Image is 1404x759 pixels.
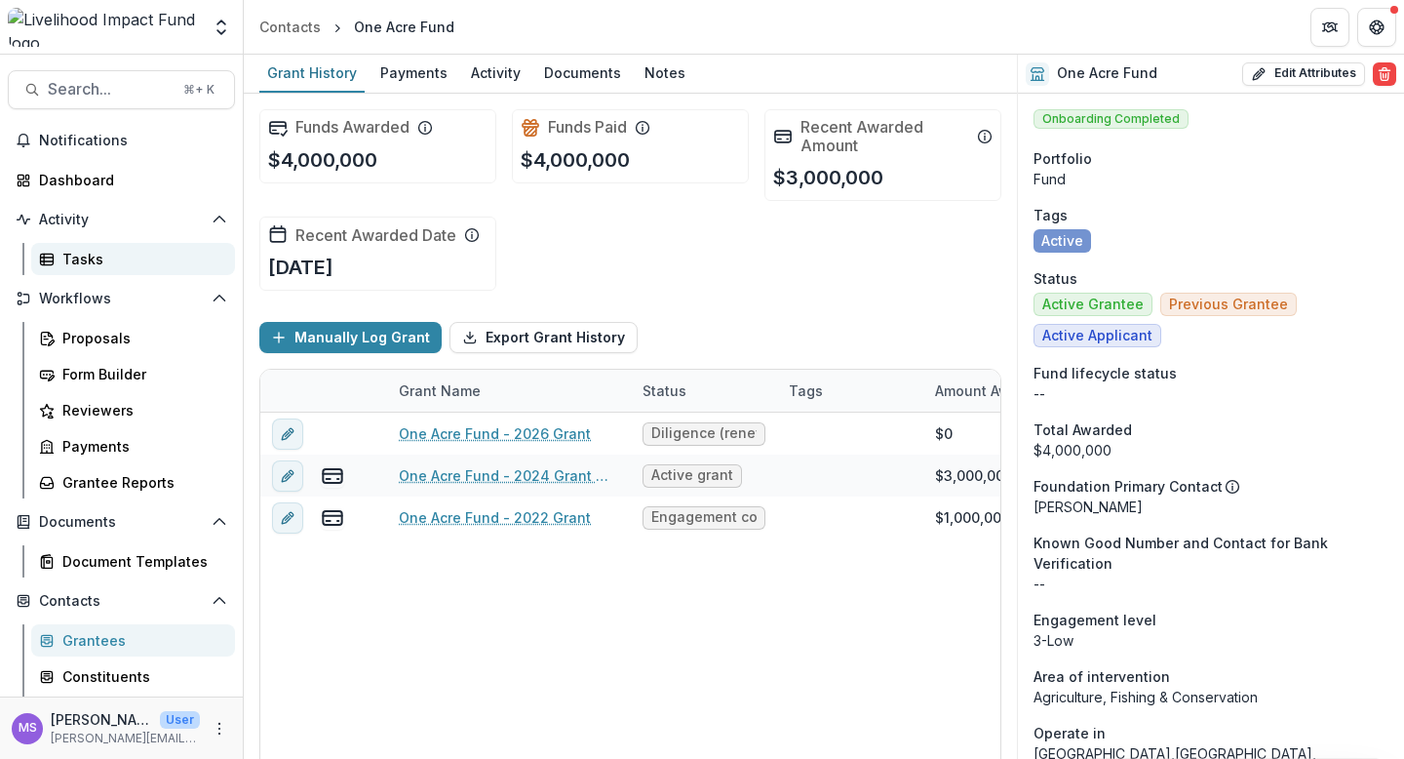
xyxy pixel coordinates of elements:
div: Status [631,370,777,412]
div: Tags [777,370,923,412]
button: Notifications [8,125,235,156]
a: Activity [463,55,528,93]
a: Documents [536,55,629,93]
div: Grant Name [387,370,631,412]
button: Get Help [1357,8,1396,47]
p: Foundation Primary Contact [1033,476,1223,497]
a: Notes [637,55,693,93]
span: Active grant [651,467,733,484]
div: Activity [463,59,528,87]
h2: Recent Awarded Amount [800,118,969,155]
div: Status [631,380,698,401]
div: Grantee Reports [62,472,219,493]
button: Open Workflows [8,283,235,314]
span: Onboarding Completed [1033,109,1189,129]
a: Grantees [31,624,235,657]
div: Tasks [62,249,219,269]
div: Contacts [259,17,321,37]
button: Delete [1373,62,1396,86]
a: Reviewers [31,394,235,426]
button: edit [272,460,303,492]
a: Document Templates [31,545,235,578]
button: view-payments [321,464,344,488]
a: Payments [31,430,235,462]
a: One Acre Fund - 2022 Grant [399,507,591,528]
a: One Acre Fund - 2024 Grant Macadamia Factory [399,465,619,486]
p: -- [1033,574,1388,594]
h2: One Acre Fund [1057,65,1157,82]
img: Livelihood Impact Fund logo [8,8,200,47]
div: Monica Swai [19,722,37,735]
div: Proposals [62,328,219,348]
button: Edit Attributes [1242,62,1365,86]
p: [DATE] [268,253,333,282]
a: Tasks [31,243,235,275]
a: Payments [372,55,455,93]
p: [PERSON_NAME] [51,709,152,730]
p: $4,000,000 [268,145,377,175]
div: Amount Awarded [923,370,1070,412]
span: Status [1033,268,1077,289]
span: Workflows [39,291,204,307]
div: One Acre Fund [354,17,454,37]
span: Engagement completed [651,509,757,526]
div: Reviewers [62,400,219,420]
div: Notes [637,59,693,87]
span: Previous Grantee [1169,297,1288,313]
div: Form Builder [62,364,219,384]
span: Documents [39,514,204,531]
span: Notifications [39,133,227,149]
span: Area of intervention [1033,666,1170,687]
button: Open entity switcher [208,8,235,47]
span: Active Grantee [1042,297,1144,313]
a: Constituents [31,660,235,693]
h2: Funds Awarded [295,118,409,137]
button: Partners [1310,8,1349,47]
div: Amount Awarded [923,380,1062,401]
span: Diligence (renewal) [651,425,757,442]
span: Search... [48,80,172,99]
span: Activity [39,212,204,228]
p: Agriculture, Fishing & Conservation [1033,687,1388,707]
span: Fund lifecycle status [1033,363,1177,383]
button: Open Documents [8,506,235,538]
div: Document Templates [62,551,219,572]
a: Grant History [259,55,365,93]
button: Export Grant History [449,322,638,353]
button: Manually Log Grant [259,322,442,353]
p: User [160,711,200,729]
div: $1,000,000 [935,507,1010,528]
div: $3,000,000 [935,465,1013,486]
button: view-payments [321,506,344,530]
a: One Acre Fund - 2026 Grant [399,423,591,444]
p: 3-Low [1033,630,1388,651]
div: $4,000,000 [1033,440,1388,460]
div: Dashboard [39,170,219,190]
button: edit [272,502,303,534]
p: -- [1033,383,1388,404]
div: Constituents [62,666,219,687]
p: [PERSON_NAME][EMAIL_ADDRESS][DOMAIN_NAME] [51,730,200,747]
button: Open Activity [8,204,235,235]
a: Form Builder [31,358,235,390]
div: ⌘ + K [179,79,218,100]
div: Payments [372,59,455,87]
div: Grant History [259,59,365,87]
a: Dashboard [8,164,235,196]
div: Tags [777,380,835,401]
span: Contacts [39,593,204,610]
span: Active Applicant [1042,328,1152,344]
button: Search... [8,70,235,109]
p: [PERSON_NAME] [1033,497,1388,517]
span: Engagement level [1033,610,1156,630]
button: More [208,717,231,740]
div: $0 [935,423,953,444]
p: $4,000,000 [521,145,630,175]
a: Grantee Reports [31,466,235,499]
p: Fund [1033,169,1388,189]
span: Active [1041,233,1083,250]
button: edit [272,419,303,450]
